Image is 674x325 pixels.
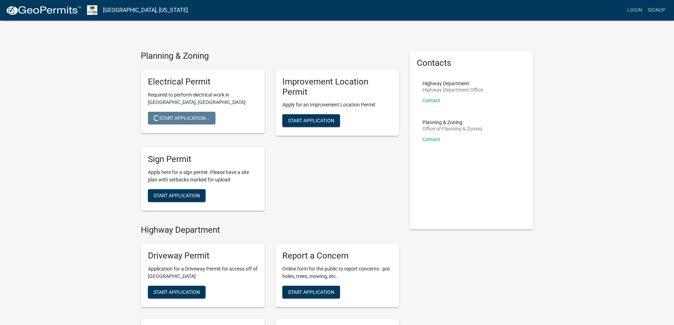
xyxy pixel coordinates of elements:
[282,77,392,97] h5: Improvement Location Permit
[103,4,188,16] a: [GEOGRAPHIC_DATA], [US_STATE]
[282,114,340,127] button: Start Application
[282,101,392,109] p: Apply for an Improvement Location Permit
[148,189,206,202] button: Start Application
[148,91,258,106] p: Required to perform electrical work in [GEOGRAPHIC_DATA], [GEOGRAPHIC_DATA]
[282,251,392,261] h5: Report a Concern
[141,51,399,61] h4: Planning & Zoning
[417,58,526,68] h5: Contacts
[422,137,440,142] a: Contact
[148,286,206,298] button: Start Application
[645,4,668,17] a: Signup
[282,265,392,280] p: Online form for the public to report concerns - pot holes, trees, mowing, etc.
[154,193,200,198] span: Start Application
[422,98,440,103] a: Contact
[148,265,258,280] p: Application for a Driveway Permit for access off of [GEOGRAPHIC_DATA]
[624,4,645,17] a: Login
[87,5,97,15] img: Morgan County, Indiana
[282,286,340,298] button: Start Application
[154,115,210,121] span: Start Application...
[141,225,399,235] h4: Highway Department
[148,77,258,87] h5: Electrical Permit
[148,112,215,124] button: Start Application...
[422,120,482,125] p: Planning & Zoning
[148,154,258,164] h5: Sign Permit
[148,169,258,184] p: Apply here for a sign permit. Please have a site plan with setbacks marked for upload
[422,81,483,86] p: Highway Department
[148,251,258,261] h5: Driveway Permit
[288,289,334,295] span: Start Application
[422,87,483,92] p: Highway Department Office
[288,118,334,123] span: Start Application
[422,126,482,131] p: Office of Planning & Zoning
[154,289,200,295] span: Start Application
